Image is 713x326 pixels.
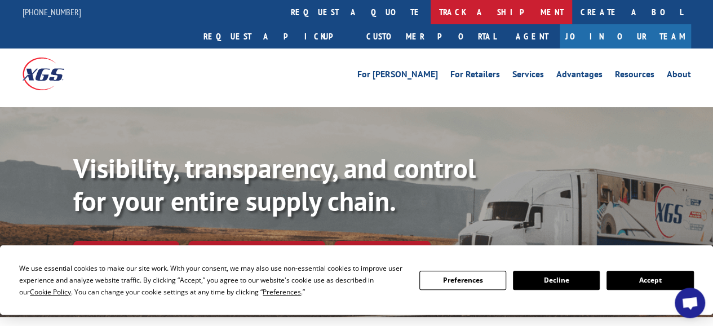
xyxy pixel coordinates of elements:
a: XGS ASSISTANT [334,241,431,265]
a: For Retailers [450,70,500,82]
a: Track shipment [73,241,179,265]
span: Cookie Policy [30,287,71,297]
a: Request a pickup [195,24,358,49]
a: Advantages [556,70,603,82]
span: Preferences [263,287,301,297]
button: Accept [606,271,693,290]
a: Resources [615,70,654,82]
a: For [PERSON_NAME] [357,70,438,82]
a: Open chat [675,288,705,318]
a: [PHONE_NUMBER] [23,6,81,17]
a: Join Our Team [560,24,691,49]
b: Visibility, transparency, and control for your entire supply chain. [73,151,476,218]
a: Customer Portal [358,24,504,49]
a: Agent [504,24,560,49]
a: Calculate transit time [188,241,325,265]
button: Preferences [419,271,506,290]
div: We use essential cookies to make our site work. With your consent, we may also use non-essential ... [19,262,405,298]
a: Services [512,70,544,82]
button: Decline [513,271,600,290]
a: About [667,70,691,82]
